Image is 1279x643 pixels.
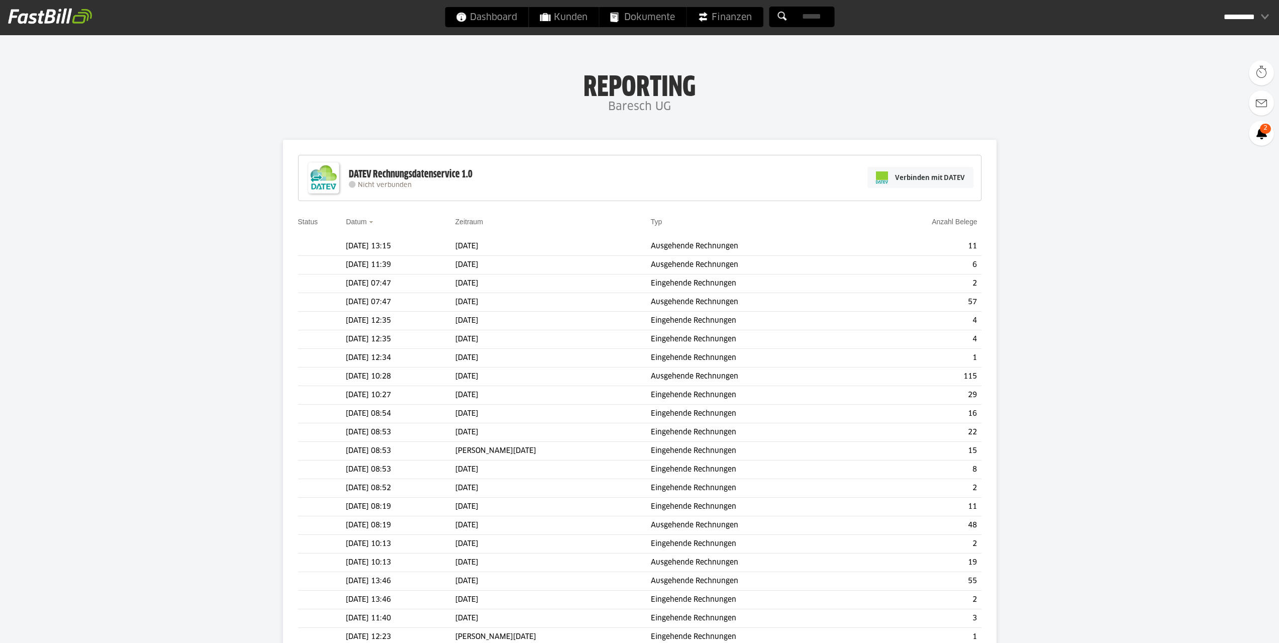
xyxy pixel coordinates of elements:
[346,405,455,423] td: [DATE] 08:54
[455,218,483,226] a: Zeitraum
[346,349,455,368] td: [DATE] 12:34
[346,423,455,442] td: [DATE] 08:53
[932,218,977,226] a: Anzahl Belege
[455,293,651,312] td: [DATE]
[862,479,981,498] td: 2
[1260,124,1271,134] span: 2
[346,554,455,572] td: [DATE] 10:13
[686,7,763,27] a: Finanzen
[651,554,862,572] td: Ausgehende Rechnungen
[455,516,651,535] td: [DATE]
[540,7,587,27] span: Kunden
[862,498,981,516] td: 11
[455,479,651,498] td: [DATE]
[346,237,455,256] td: [DATE] 13:15
[610,7,675,27] span: Dokumente
[346,256,455,274] td: [DATE] 11:39
[651,461,862,479] td: Eingehende Rechnungen
[651,609,862,628] td: Eingehende Rechnungen
[346,274,455,293] td: [DATE] 07:47
[455,405,651,423] td: [DATE]
[862,368,981,386] td: 115
[862,330,981,349] td: 4
[651,312,862,330] td: Eingehende Rechnungen
[651,535,862,554] td: Eingehende Rechnungen
[895,172,965,182] span: Verbinden mit DATEV
[651,572,862,591] td: Ausgehende Rechnungen
[304,158,344,198] img: DATEV-Datenservice Logo
[455,349,651,368] td: [DATE]
[862,554,981,572] td: 19
[455,274,651,293] td: [DATE]
[862,535,981,554] td: 2
[346,386,455,405] td: [DATE] 10:27
[862,293,981,312] td: 57
[1249,121,1274,146] a: 2
[651,237,862,256] td: Ausgehende Rechnungen
[529,7,599,27] a: Kunden
[862,591,981,609] td: 2
[455,498,651,516] td: [DATE]
[651,405,862,423] td: Eingehende Rechnungen
[862,274,981,293] td: 2
[346,498,455,516] td: [DATE] 08:19
[455,386,651,405] td: [DATE]
[651,423,862,442] td: Eingehende Rechnungen
[346,461,455,479] td: [DATE] 08:53
[862,423,981,442] td: 22
[862,386,981,405] td: 29
[651,293,862,312] td: Ausgehende Rechnungen
[862,609,981,628] td: 3
[455,461,651,479] td: [DATE]
[346,368,455,386] td: [DATE] 10:28
[346,591,455,609] td: [DATE] 13:46
[346,293,455,312] td: [DATE] 07:47
[651,498,862,516] td: Eingehende Rechnungen
[862,572,981,591] td: 55
[456,7,517,27] span: Dashboard
[651,218,662,226] a: Typ
[876,171,888,183] img: pi-datev-logo-farbig-24.svg
[101,71,1178,97] h1: Reporting
[867,167,973,188] a: Verbinden mit DATEV
[455,554,651,572] td: [DATE]
[862,405,981,423] td: 16
[346,330,455,349] td: [DATE] 12:35
[346,479,455,498] td: [DATE] 08:52
[455,442,651,461] td: [PERSON_NAME][DATE]
[346,218,366,226] a: Datum
[369,221,375,223] img: sort_desc.gif
[445,7,528,27] a: Dashboard
[1202,613,1269,638] iframe: Öffnet ein Widget, in dem Sie weitere Informationen finden
[651,591,862,609] td: Eingehende Rechnungen
[651,330,862,349] td: Eingehende Rechnungen
[455,237,651,256] td: [DATE]
[455,423,651,442] td: [DATE]
[358,182,412,189] span: Nicht verbunden
[862,237,981,256] td: 11
[455,330,651,349] td: [DATE]
[651,442,862,461] td: Eingehende Rechnungen
[298,218,318,226] a: Status
[346,312,455,330] td: [DATE] 12:35
[651,256,862,274] td: Ausgehende Rechnungen
[651,386,862,405] td: Eingehende Rechnungen
[651,516,862,535] td: Ausgehende Rechnungen
[698,7,752,27] span: Finanzen
[862,256,981,274] td: 6
[599,7,686,27] a: Dokumente
[455,572,651,591] td: [DATE]
[862,442,981,461] td: 15
[8,8,92,24] img: fastbill_logo_white.png
[455,256,651,274] td: [DATE]
[651,479,862,498] td: Eingehende Rechnungen
[455,312,651,330] td: [DATE]
[651,274,862,293] td: Eingehende Rechnungen
[862,312,981,330] td: 4
[862,516,981,535] td: 48
[346,535,455,554] td: [DATE] 10:13
[651,368,862,386] td: Ausgehende Rechnungen
[455,591,651,609] td: [DATE]
[651,349,862,368] td: Eingehende Rechnungen
[455,609,651,628] td: [DATE]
